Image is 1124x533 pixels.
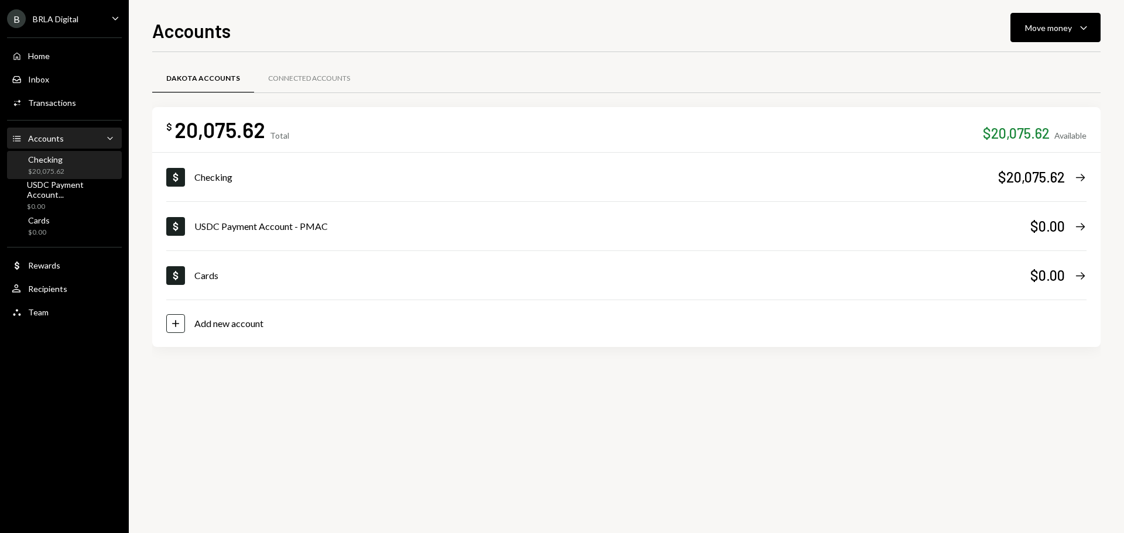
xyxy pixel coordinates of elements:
a: USDC Payment Account - PMAC$0.00 [166,202,1087,250]
div: $20,075.62 [28,167,64,177]
div: Cards [28,215,50,225]
div: $0.00 [27,202,117,212]
div: $20,075.62 [998,167,1065,187]
div: $0.00 [1030,216,1065,236]
a: Checking$20,075.62 [166,153,1087,201]
a: Inbox [7,68,122,90]
a: Rewards [7,255,122,276]
a: Checking$20,075.62 [7,151,122,179]
a: Cards$0.00 [166,251,1087,300]
div: Connected Accounts [268,74,350,84]
div: Move money [1025,22,1072,34]
div: Rewards [28,260,60,270]
a: Recipients [7,278,122,299]
div: Inbox [28,74,49,84]
div: $ [166,121,172,133]
a: Home [7,45,122,66]
div: B [7,9,26,28]
a: Cards$0.00 [7,212,122,240]
div: Checking [28,154,64,164]
div: $0.00 [1030,266,1065,285]
a: Dakota Accounts [152,64,254,94]
div: Cards [194,269,1030,283]
div: Transactions [28,98,76,108]
a: Transactions [7,92,122,113]
div: Dakota Accounts [166,74,240,84]
a: Connected Accounts [254,64,364,94]
div: $20,075.62 [983,123,1050,143]
a: USDC Payment Account...$0.00 [7,181,122,209]
div: Team [28,307,49,317]
div: Checking [194,170,998,184]
div: $0.00 [28,228,50,238]
button: Move money [1010,13,1101,42]
div: Total [270,130,289,140]
div: Add new account [194,317,263,331]
div: 20,075.62 [174,116,265,143]
div: USDC Payment Account - PMAC [194,219,1030,233]
div: Available [1054,130,1087,140]
div: Accounts [28,133,64,143]
div: Home [28,51,50,61]
a: Team [7,301,122,322]
div: USDC Payment Account... [27,180,117,200]
div: Recipients [28,284,67,294]
a: Accounts [7,128,122,149]
h1: Accounts [152,19,231,42]
div: BRLA Digital [33,14,78,24]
